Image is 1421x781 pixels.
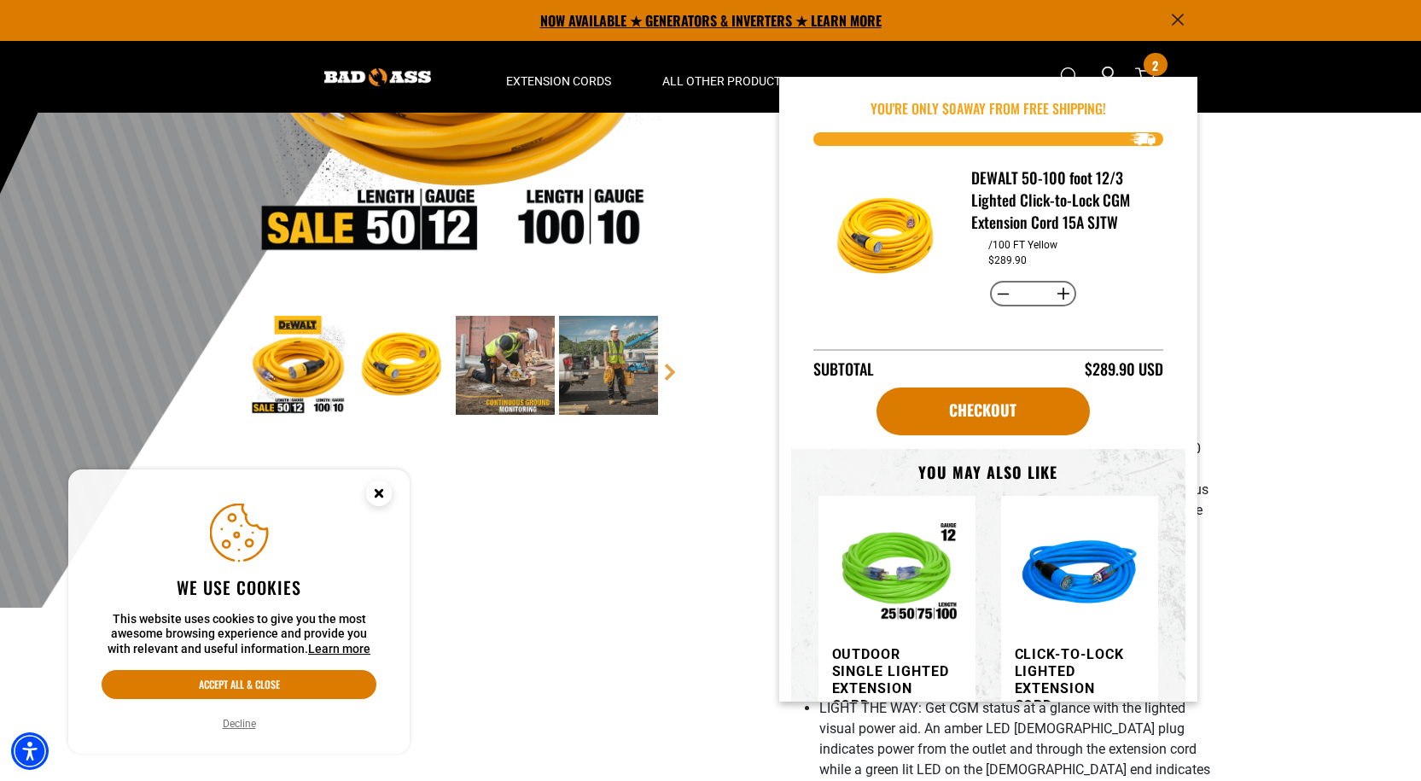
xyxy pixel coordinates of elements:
h3: Outdoor Single Lighted Extension Cord [832,646,952,714]
span: 0 [949,98,957,119]
span: 2 [1152,59,1158,72]
div: Accessibility Menu [11,732,49,770]
p: This website uses cookies to give you the most awesome browsing experience and provide you with r... [102,612,376,657]
div: Subtotal [813,358,874,381]
h3: You may also like [818,463,1158,482]
img: blue [1015,510,1144,639]
span: Apparel [839,73,890,89]
button: Decline [218,715,261,732]
summary: Search [1057,63,1084,90]
a: This website uses cookies to give you the most awesome browsing experience and provide you with r... [308,642,370,656]
h3: DEWALT 50-100 foot 12/3 Lighted Click-to-Lock CGM Extension Cord 15A SJTW [971,166,1150,233]
div: $289.90 USD [1085,358,1163,381]
summary: Apparel [813,41,916,113]
a: Open this option [1094,41,1121,113]
input: Quantity for DEWALT 50-100 foot 12/3 Lighted Click-to-Lock CGM Extension Cord 15A SJTW [1016,279,1050,308]
span: Extension Cords [506,73,611,89]
h3: Click-to-Lock Lighted Extension Cord [1015,646,1134,714]
a: cart [1132,67,1159,87]
a: Next [661,364,678,381]
div: Item added to your cart [779,77,1197,702]
button: Close this option [348,469,410,522]
a: Checkout [876,388,1090,435]
button: Accept all & close [102,670,376,699]
span: All Other Products [662,73,788,89]
aside: Cookie Consent [68,469,410,755]
img: DEWALT 50-100 foot 12/3 Lighted Click-to-Lock CGM Extension Cord 15A SJTW [826,178,946,298]
p: You're Only $ away from free shipping! [813,98,1163,119]
h2: We use cookies [102,576,376,598]
dd: $289.90 [988,254,1027,266]
img: Bad Ass Extension Cords [324,68,431,86]
summary: Extension Cords [480,41,637,113]
img: Outdoor Single Lighted Extension Cord [832,510,962,639]
dd: /100 FT Yellow [988,239,1057,251]
summary: All Other Products [637,41,813,113]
